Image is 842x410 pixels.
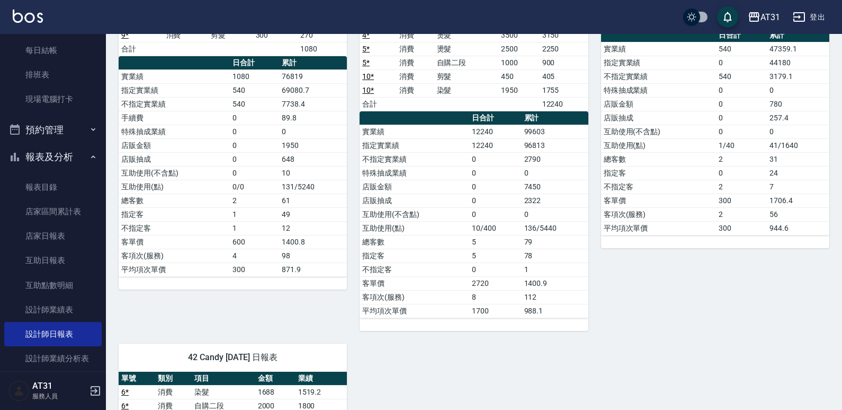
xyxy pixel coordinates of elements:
td: 0 [716,83,767,97]
td: 540 [230,83,279,97]
td: 0 [230,138,279,152]
td: 300 [230,263,279,276]
td: 1688 [255,385,295,399]
img: Person [8,380,30,402]
td: 指定實業績 [601,56,716,69]
a: 設計師抽成報表 [4,371,102,396]
td: 客項次(服務) [119,249,230,263]
td: 消費 [164,28,209,42]
td: 店販抽成 [360,194,469,207]
td: 燙髮 [434,42,499,56]
td: 消費 [155,385,192,399]
td: 指定實業績 [360,138,469,152]
td: 540 [230,97,279,111]
td: 540 [716,69,767,83]
th: 項目 [192,372,255,386]
td: 店販抽成 [119,152,230,166]
td: 客項次(服務) [360,290,469,304]
th: 類別 [155,372,192,386]
td: 76819 [279,69,347,83]
button: save [717,6,738,28]
td: 1 [230,207,279,221]
td: 平均項次單價 [360,304,469,318]
td: 手續費 [119,111,230,125]
h5: AT31 [32,381,86,391]
td: 燙髮 [434,28,499,42]
th: 日合計 [230,56,279,70]
td: 自購二段 [434,56,499,69]
span: 42 Candy [DATE] 日報表 [131,352,334,363]
td: 消費 [397,42,434,56]
td: 店販金額 [119,138,230,152]
td: 0 [230,166,279,180]
td: 0 [716,97,767,111]
table: a dense table [601,29,829,235]
th: 累計 [279,56,347,70]
td: 41/1640 [767,138,829,152]
td: 0 [230,125,279,138]
td: 實業績 [119,69,230,83]
td: 0 [469,263,521,276]
td: 不指定實業績 [360,152,469,166]
td: 2250 [540,42,588,56]
td: 1/40 [716,138,767,152]
td: 2 [716,152,767,166]
td: 1755 [540,83,588,97]
td: 0 [279,125,347,138]
th: 業績 [295,372,347,386]
td: 不指定客 [601,180,716,194]
td: 互助使用(點) [119,180,230,194]
td: 2790 [522,152,588,166]
td: 270 [298,28,347,42]
th: 單號 [119,372,155,386]
td: 0 [767,125,829,138]
td: 648 [279,152,347,166]
td: 1000 [498,56,539,69]
td: 總客數 [601,152,716,166]
td: 10 [279,166,347,180]
td: 0 [469,166,521,180]
td: 5 [469,249,521,263]
td: 店販金額 [601,97,716,111]
td: 0 [469,207,521,221]
td: 0 [716,166,767,180]
td: 1 [522,263,588,276]
td: 12240 [469,138,521,152]
td: 1080 [230,69,279,83]
td: 1950 [498,83,539,97]
td: 互助使用(不含點) [601,125,716,138]
td: 合計 [360,97,397,111]
td: 0 [767,83,829,97]
td: 89.8 [279,111,347,125]
div: AT31 [760,11,780,24]
td: 消費 [397,56,434,69]
td: 0 [716,56,767,69]
td: 2 [716,207,767,221]
td: 24 [767,166,829,180]
a: 店家區間累計表 [4,199,102,224]
a: 排班表 [4,63,102,87]
td: 染髮 [434,83,499,97]
td: 1080 [298,42,347,56]
td: 1400.9 [522,276,588,290]
td: 0 [522,207,588,221]
td: 不指定實業績 [601,69,716,83]
td: 3500 [498,28,539,42]
a: 互助點數明細 [4,273,102,298]
td: 988.1 [522,304,588,318]
th: 日合計 [716,29,767,42]
td: 互助使用(點) [601,138,716,152]
img: Logo [13,10,43,23]
td: 7 [767,180,829,194]
td: 0 [469,180,521,194]
td: 78 [522,249,588,263]
td: 2322 [522,194,588,207]
td: 0 [469,194,521,207]
td: 總客數 [119,194,230,207]
a: 設計師日報表 [4,322,102,346]
td: 染髮 [192,385,255,399]
td: 47359.1 [767,42,829,56]
td: 0 [469,152,521,166]
td: 互助使用(不含點) [360,207,469,221]
td: 不指定實業績 [119,97,230,111]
